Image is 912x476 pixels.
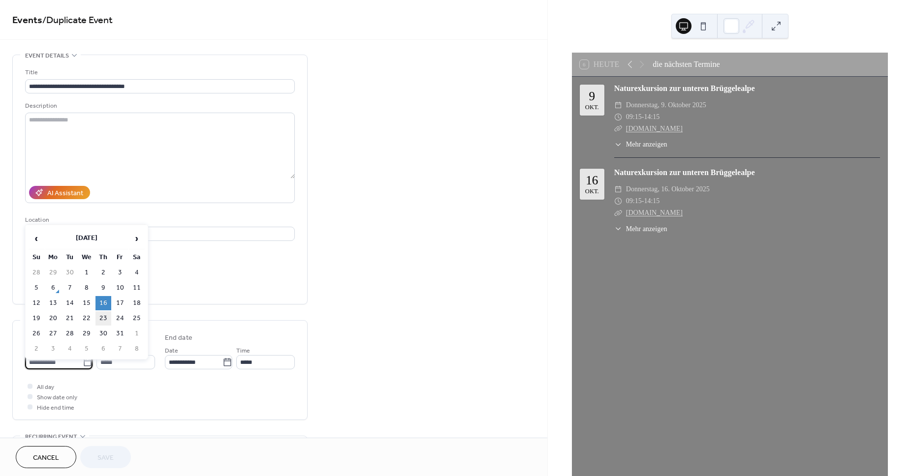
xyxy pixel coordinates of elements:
span: Donnerstag, 9. Oktober 2025 [626,99,706,111]
td: 9 [95,281,111,295]
th: We [79,250,94,265]
td: 5 [29,281,44,295]
th: [DATE] [45,228,128,249]
button: AI Assistant [29,186,90,199]
th: Fr [112,250,128,265]
td: 22 [79,311,94,326]
span: ‹ [29,229,44,248]
div: AI Assistant [47,188,83,199]
div: ​ [614,111,622,123]
td: 18 [129,296,145,310]
td: 3 [45,342,61,356]
td: 29 [79,327,94,341]
td: 30 [95,327,111,341]
td: 20 [45,311,61,326]
th: Mo [45,250,61,265]
span: Recurring event [25,432,77,442]
td: 10 [112,281,128,295]
div: Description [25,101,293,111]
a: Events [12,11,42,30]
span: Show date only [37,392,77,403]
span: Donnerstag, 16. Oktober 2025 [626,183,710,195]
td: 21 [62,311,78,326]
span: 09:15 [626,111,642,123]
td: 17 [112,296,128,310]
td: 27 [45,327,61,341]
td: 8 [79,281,94,295]
th: Th [95,250,111,265]
td: 1 [79,266,94,280]
a: [DOMAIN_NAME] [626,125,683,132]
div: ​ [614,195,622,207]
td: 4 [129,266,145,280]
div: ​ [614,207,622,219]
td: 28 [29,266,44,280]
td: 14 [62,296,78,310]
div: Location [25,215,293,225]
td: 7 [62,281,78,295]
span: Event details [25,51,69,61]
span: - [642,195,644,207]
td: 16 [95,296,111,310]
td: 1 [129,327,145,341]
span: Mehr anzeigen [626,139,667,149]
div: Okt. [585,104,599,111]
td: 5 [79,342,94,356]
td: 12 [29,296,44,310]
div: ​ [614,123,622,135]
span: 09:15 [626,195,642,207]
th: Sa [129,250,145,265]
button: ​Mehr anzeigen [614,224,667,234]
span: Hide end time [37,403,74,413]
div: ​ [614,183,622,195]
td: 3 [112,266,128,280]
a: Naturexkursion zur unteren Brüggelealpe [614,84,755,92]
a: Naturexkursion zur unteren Brüggelealpe [614,168,755,177]
a: [DOMAIN_NAME] [626,209,683,216]
span: Time [236,346,250,356]
td: 15 [79,296,94,310]
td: 24 [112,311,128,326]
div: Title [25,67,293,78]
span: 14:15 [644,195,660,207]
td: 2 [29,342,44,356]
span: Date [165,346,178,356]
span: 14:15 [644,111,660,123]
div: 9 [589,90,596,102]
td: 30 [62,266,78,280]
td: 26 [29,327,44,341]
td: 8 [129,342,145,356]
td: 2 [95,266,111,280]
span: Mehr anzeigen [626,224,667,234]
th: Su [29,250,44,265]
td: 13 [45,296,61,310]
div: 16 [586,174,598,186]
button: Cancel [16,446,76,468]
div: ​ [614,139,622,149]
button: ​Mehr anzeigen [614,139,667,149]
td: 28 [62,327,78,341]
span: › [129,229,144,248]
th: Tu [62,250,78,265]
span: All day [37,382,54,392]
span: Cancel [33,453,59,463]
div: die nächsten Termine [653,59,720,70]
td: 11 [129,281,145,295]
div: End date [165,333,192,343]
td: 7 [112,342,128,356]
td: 31 [112,327,128,341]
td: 4 [62,342,78,356]
span: - [642,111,644,123]
div: ​ [614,224,622,234]
td: 29 [45,266,61,280]
div: Okt. [585,188,599,195]
span: / Duplicate Event [42,11,113,30]
td: 6 [95,342,111,356]
td: 19 [29,311,44,326]
td: 25 [129,311,145,326]
div: ​ [614,99,622,111]
td: 6 [45,281,61,295]
td: 23 [95,311,111,326]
